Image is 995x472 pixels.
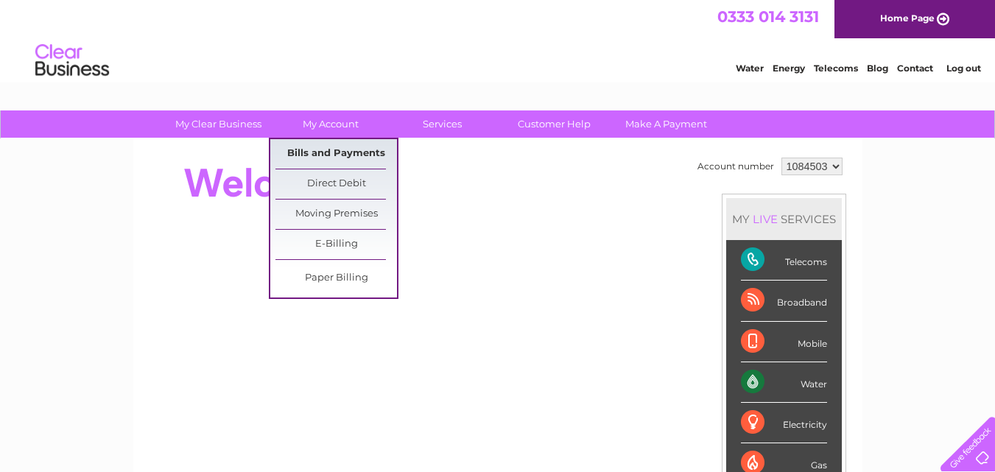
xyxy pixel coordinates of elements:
[741,240,827,281] div: Telecoms
[897,63,933,74] a: Contact
[382,110,503,138] a: Services
[275,169,397,199] a: Direct Debit
[275,264,397,293] a: Paper Billing
[150,8,846,71] div: Clear Business is a trading name of Verastar Limited (registered in [GEOGRAPHIC_DATA] No. 3667643...
[275,200,397,229] a: Moving Premises
[270,110,391,138] a: My Account
[741,281,827,321] div: Broadband
[275,139,397,169] a: Bills and Payments
[773,63,805,74] a: Energy
[946,63,981,74] a: Log out
[275,230,397,259] a: E-Billing
[35,38,110,83] img: logo.png
[736,63,764,74] a: Water
[750,212,781,226] div: LIVE
[694,154,778,179] td: Account number
[741,403,827,443] div: Electricity
[741,322,827,362] div: Mobile
[867,63,888,74] a: Blog
[814,63,858,74] a: Telecoms
[158,110,279,138] a: My Clear Business
[493,110,615,138] a: Customer Help
[605,110,727,138] a: Make A Payment
[726,198,842,240] div: MY SERVICES
[717,7,819,26] a: 0333 014 3131
[741,362,827,403] div: Water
